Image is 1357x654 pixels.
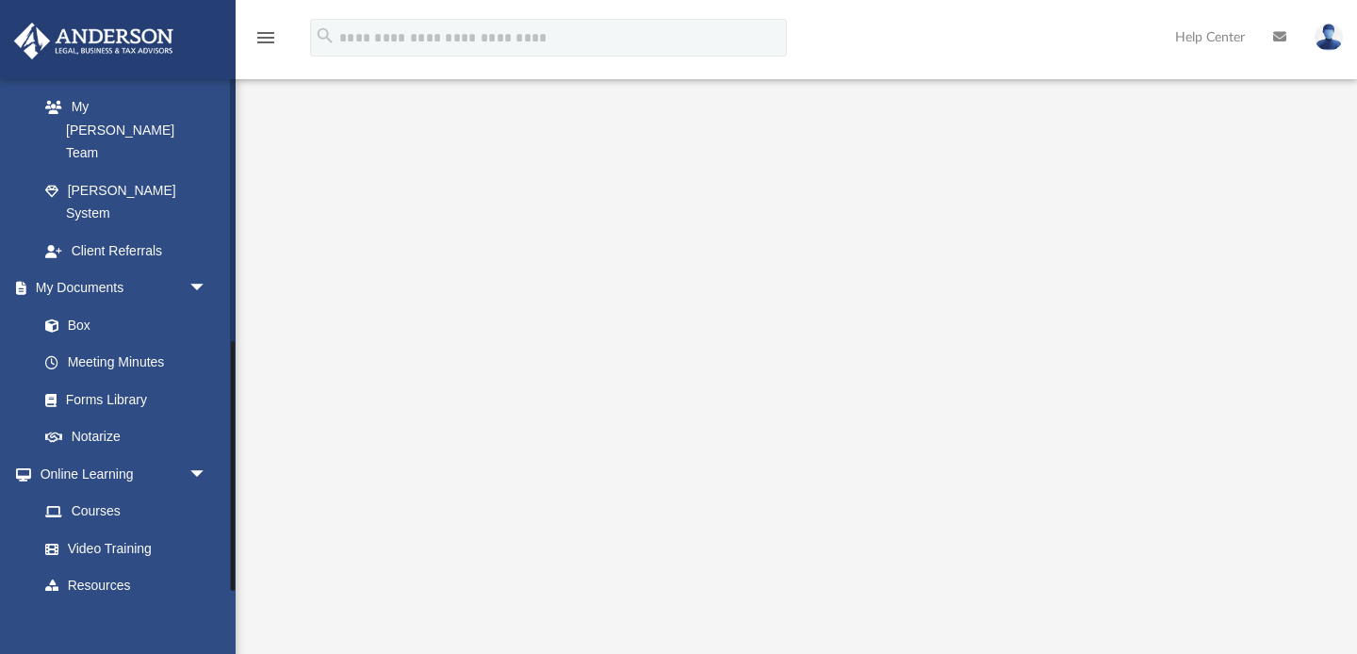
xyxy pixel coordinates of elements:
a: [PERSON_NAME] System [26,172,226,232]
img: User Pic [1315,24,1343,51]
a: My Documentsarrow_drop_down [13,270,226,307]
a: Forms Library [26,381,217,418]
a: Courses [26,493,226,531]
a: Client Referrals [26,232,226,270]
i: menu [254,26,277,49]
a: menu [254,36,277,49]
a: Video Training [26,530,217,567]
i: search [315,25,335,46]
a: Notarize [26,418,226,456]
a: Online Learningarrow_drop_down [13,455,226,493]
a: Box [26,306,217,344]
img: Anderson Advisors Platinum Portal [8,23,179,59]
a: My [PERSON_NAME] Team [26,89,217,172]
a: Resources [26,567,226,605]
span: arrow_drop_down [188,455,226,494]
span: arrow_drop_down [188,270,226,308]
a: Meeting Minutes [26,344,226,382]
